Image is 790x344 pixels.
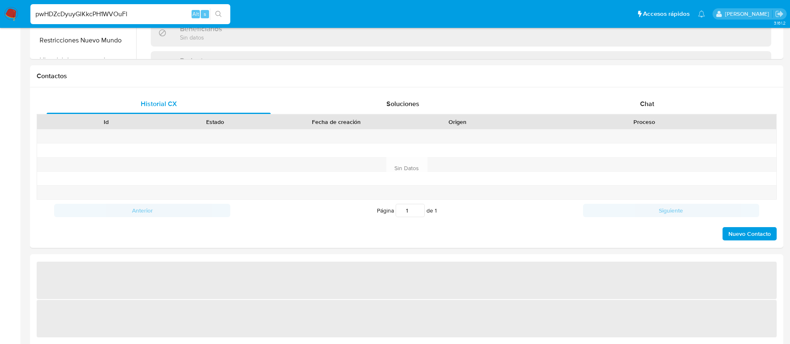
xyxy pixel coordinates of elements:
[774,20,786,26] span: 3.161.2
[409,118,506,126] div: Origen
[37,262,777,299] span: ‌
[167,118,264,126] div: Estado
[32,30,136,50] button: Restricciones Nuevo Mundo
[698,10,705,17] a: Notificaciones
[180,33,222,41] p: Sin datos
[141,99,177,109] span: Historial CX
[775,10,784,18] a: Salir
[37,300,777,337] span: ‌
[518,118,770,126] div: Proceso
[386,99,419,109] span: Soluciones
[276,118,397,126] div: Fecha de creación
[435,206,437,215] span: 1
[30,9,230,20] input: Buscar usuario o caso...
[151,51,771,78] div: Parientes
[151,19,771,46] div: BeneficiariosSin datos
[32,50,136,70] button: Historial de conversaciones
[180,24,222,33] h3: Beneficiarios
[640,99,654,109] span: Chat
[643,10,690,18] span: Accesos rápidos
[37,72,777,80] h1: Contactos
[210,8,227,20] button: search-icon
[725,10,772,18] p: maria.acosta@mercadolibre.com
[180,56,211,65] h3: Parientes
[723,227,777,240] button: Nuevo Contacto
[583,204,759,217] button: Siguiente
[728,228,771,240] span: Nuevo Contacto
[192,10,199,18] span: Alt
[57,118,155,126] div: Id
[377,204,437,217] span: Página de
[204,10,206,18] span: s
[54,204,230,217] button: Anterior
